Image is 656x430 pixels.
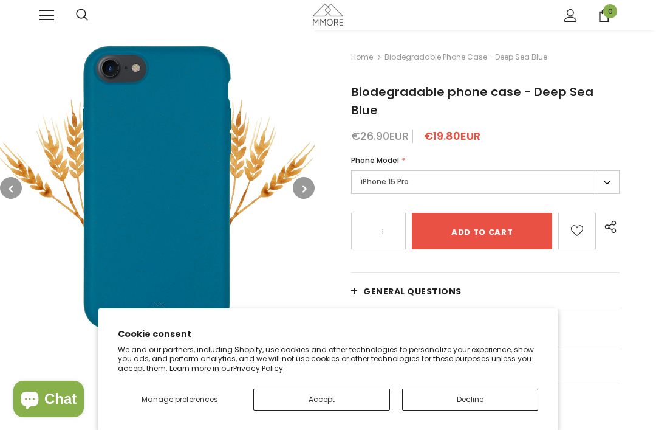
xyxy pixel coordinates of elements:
inbox-online-store-chat: Shopify online store chat [10,381,87,420]
span: Phone Model [351,155,399,165]
span: €19.80EUR [424,128,480,144]
span: Biodegradable phone case - Deep Sea Blue [351,83,593,119]
input: Add to cart [412,213,552,249]
span: 0 [603,4,617,18]
a: General Questions [351,273,620,310]
img: MMORE Cases [313,4,343,25]
button: Accept [253,389,390,411]
p: We and our partners, including Shopify, use cookies and other technologies to personalize your ex... [118,345,538,373]
span: Manage preferences [142,394,218,404]
a: Privacy Policy [233,363,283,373]
a: Home [351,50,373,64]
a: 0 [598,9,610,22]
span: General Questions [363,285,462,297]
h2: Cookie consent [118,328,538,341]
span: Biodegradable phone case - Deep Sea Blue [384,50,547,64]
button: Manage preferences [118,389,241,411]
label: iPhone 15 Pro [351,170,620,194]
span: €26.90EUR [351,128,409,144]
button: Decline [402,389,539,411]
